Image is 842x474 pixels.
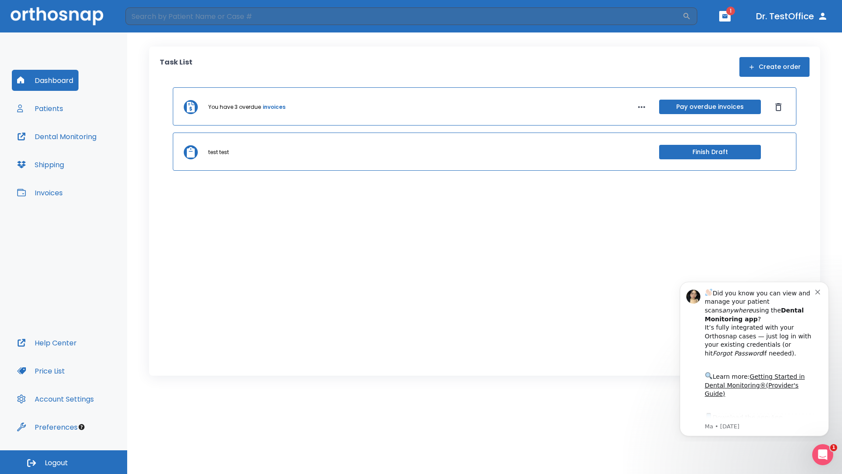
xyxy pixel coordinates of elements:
[659,100,761,114] button: Pay overdue invoices
[78,423,86,431] div: Tooltip anchor
[12,182,68,203] button: Invoices
[208,148,229,156] p: test test
[12,98,68,119] button: Patients
[149,14,156,21] button: Dismiss notification
[667,274,842,442] iframe: Intercom notifications message
[38,140,116,156] a: App Store
[208,103,261,111] p: You have 3 overdue
[12,70,78,91] button: Dashboard
[812,444,833,465] iframe: Intercom live chat
[726,7,735,15] span: 1
[12,126,102,147] button: Dental Monitoring
[125,7,682,25] input: Search by Patient Name or Case #
[659,145,761,159] button: Finish Draft
[753,8,831,24] button: Dr. TestOffice
[830,444,837,451] span: 1
[263,103,285,111] a: invoices
[12,332,82,353] button: Help Center
[12,388,99,409] button: Account Settings
[771,100,785,114] button: Dismiss
[739,57,810,77] button: Create order
[160,57,193,77] p: Task List
[12,417,83,438] button: Preferences
[12,360,70,381] button: Price List
[45,458,68,468] span: Logout
[12,154,69,175] button: Shipping
[38,149,149,157] p: Message from Ma, sent 7w ago
[38,138,149,183] div: Download the app: | ​ Let us know if you need help getting started!
[11,7,103,25] img: Orthosnap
